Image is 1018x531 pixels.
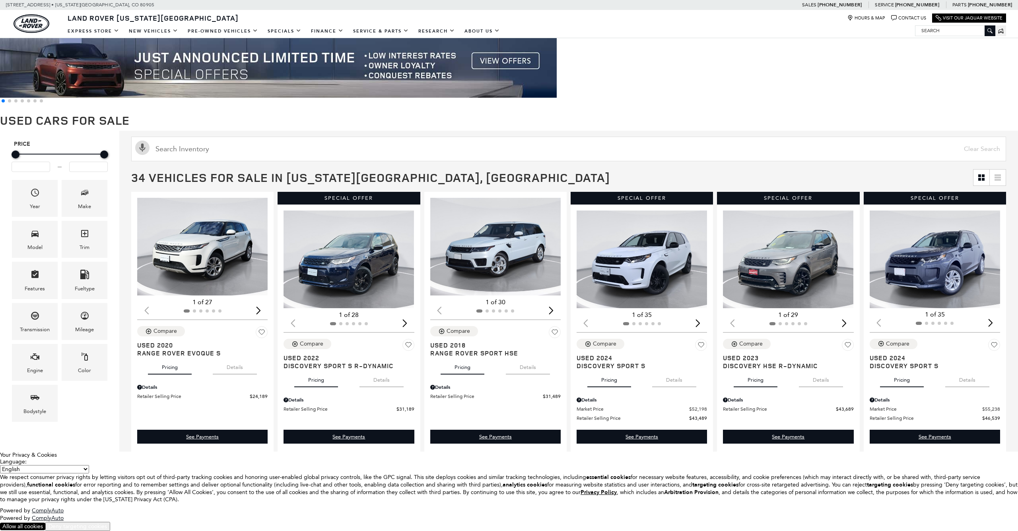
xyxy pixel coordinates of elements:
[253,301,264,319] div: Next slide
[723,405,853,413] a: Retailer Selling Price $43,689
[137,393,250,400] span: Retailer Selling Price
[12,180,58,217] div: YearYear
[652,370,696,387] button: details tab
[137,341,262,349] span: Used 2020
[348,24,414,38] a: Service & Parts
[256,326,268,341] button: Save Vehicle
[802,2,816,8] span: Sales
[430,430,561,444] div: undefined - Range Rover Sport HSE
[430,341,561,357] a: Used 2018Range Rover Sport HSE
[577,354,701,362] span: Used 2024
[135,141,150,155] svg: Click to toggle on voice search
[284,405,396,413] span: Retailer Selling Price
[577,210,707,308] img: 2024 Land Rover Discovery Sport S 1
[577,362,701,370] span: Discovery Sport S
[430,198,561,295] img: 2018 Land Rover Range Rover Sport HSE 1
[62,180,107,217] div: MakeMake
[430,430,561,444] a: See Payments
[988,339,1000,354] button: Save Vehicle
[263,24,306,38] a: Specials
[723,210,853,308] img: 2023 Land Rover Discovery HSE R-Dynamic 1
[294,370,338,387] button: pricing tab
[63,24,505,38] nav: Main Navigation
[33,99,37,102] span: Go to slide 6
[284,210,414,308] div: 1 / 2
[430,298,561,307] div: 1 of 30
[447,328,470,335] div: Compare
[40,99,43,102] span: Go to slide 7
[577,354,707,370] a: Used 2024Discovery Sport S
[430,349,555,357] span: Range Rover Sport HSE
[968,2,1012,8] a: [PHONE_NUMBER]
[80,309,89,325] span: Mileage
[12,385,58,422] div: BodystyleBodystyle
[137,384,268,391] div: Pricing Details - Range Rover Evoque S
[284,430,414,444] a: See Payments
[723,210,853,308] div: 1 / 2
[543,393,561,400] span: $31,489
[183,24,263,38] a: Pre-Owned Vehicles
[80,186,89,202] span: Make
[577,415,707,422] a: Retailer Selling Price $43,489
[870,430,1000,444] a: See Payments
[30,309,40,325] span: Transmission
[12,221,58,258] div: ModelModel
[12,148,108,172] div: Price
[577,405,707,413] a: Market Price $52,198
[45,522,110,531] button: Deny targeting cookies
[414,24,460,38] a: Research
[14,99,17,102] span: Go to slide 3
[915,26,995,35] input: Search
[936,15,1002,21] a: Visit Our Jaguar Website
[30,202,40,211] div: Year
[63,24,124,38] a: EXPRESS STORE
[153,328,177,335] div: Compare
[886,340,909,348] div: Compare
[137,393,268,400] a: Retailer Selling Price $24,189
[546,301,557,319] div: Next slide
[284,405,414,413] a: Retailer Selling Price $31,189
[30,350,40,366] span: Engine
[430,393,561,400] a: Retailer Selling Price $31,489
[137,349,262,357] span: Range Rover Evoque S
[21,99,24,102] span: Go to slide 4
[430,326,478,336] button: Compare Vehicle
[400,314,410,332] div: Next slide
[723,430,853,444] a: See Payments
[30,268,40,284] span: Features
[6,2,154,8] a: [STREET_ADDRESS] • [US_STATE][GEOGRAPHIC_DATA], CO 80905
[396,405,414,413] span: $31,189
[689,415,707,422] span: $43,489
[818,2,862,8] a: [PHONE_NUMBER]
[27,243,43,252] div: Model
[571,192,713,205] div: Special Offer
[593,340,616,348] div: Compare
[723,396,853,404] div: Pricing Details - Discovery HSE R-Dynamic
[870,405,982,413] span: Market Price
[63,13,243,23] a: Land Rover [US_STATE][GEOGRAPHIC_DATA]
[75,325,94,334] div: Mileage
[723,339,771,349] button: Compare Vehicle
[723,311,853,319] div: 1 of 29
[32,515,64,521] a: ComplyAuto
[945,370,989,387] button: details tab
[62,344,107,381] div: ColorColor
[32,507,64,514] a: ComplyAuto
[739,340,763,348] div: Compare
[577,405,689,413] span: Market Price
[587,370,631,387] button: pricing tab
[30,227,40,243] span: Model
[581,489,617,496] a: Privacy Policy
[131,137,1006,161] input: Search Inventory
[723,430,853,444] div: undefined - Discovery HSE R-Dynamic
[80,350,89,366] span: Color
[870,415,982,422] span: Retailer Selling Price
[430,393,543,400] span: Retailer Selling Price
[870,430,1000,444] div: undefined - Discovery Sport S
[2,99,5,102] span: Go to slide 1
[30,391,40,407] span: Bodystyle
[577,430,707,444] div: undefined - Discovery Sport S
[430,341,555,349] span: Used 2018
[137,198,268,295] img: 2020 Land Rover Range Rover Evoque S 1
[20,325,50,334] div: Transmission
